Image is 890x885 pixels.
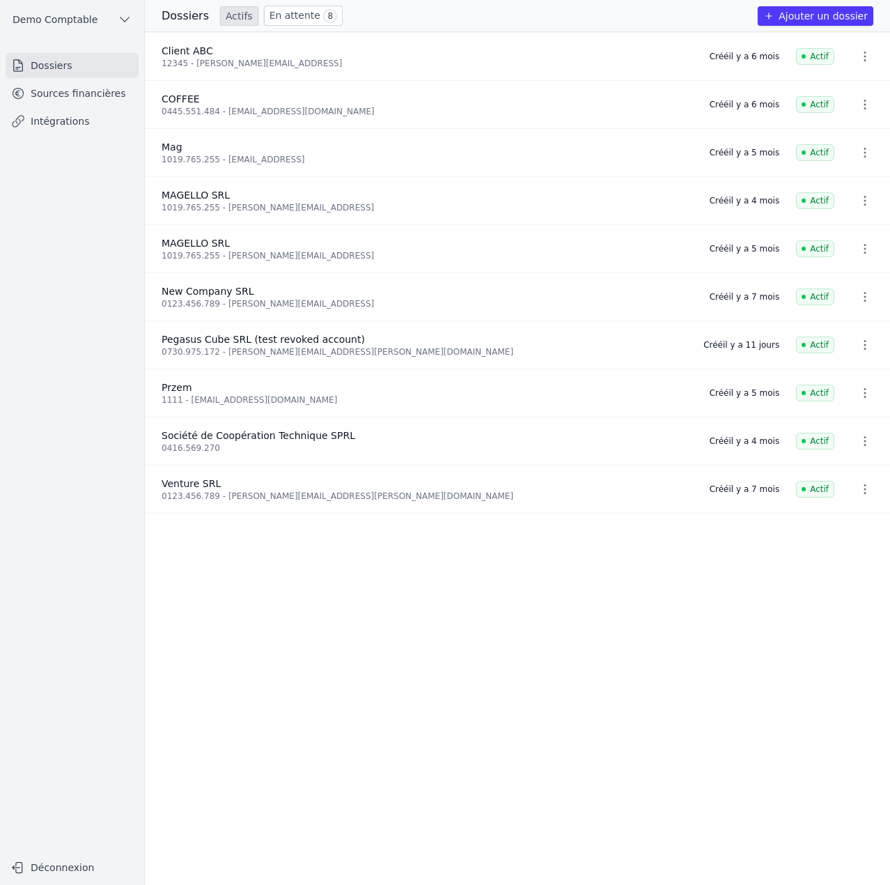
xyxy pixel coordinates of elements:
[220,6,258,26] a: Actifs
[162,154,693,165] div: 1019.765.255 - [EMAIL_ADDRESS]
[13,13,97,26] span: Demo Comptable
[162,430,355,441] span: Société de Coopération Technique SPRL
[162,238,230,249] span: MAGELLO SRL
[162,250,693,261] div: 1019.765.255 - [PERSON_NAME][EMAIL_ADDRESS]
[6,81,139,106] a: Sources financières
[758,6,873,26] button: Ajouter un dossier
[796,192,834,209] span: Actif
[710,436,779,447] div: Créé il y a 4 mois
[162,346,687,357] div: 0730.975.172 - [PERSON_NAME][EMAIL_ADDRESS][PERSON_NAME][DOMAIN_NAME]
[796,481,834,498] span: Actif
[796,433,834,449] span: Actif
[6,856,139,879] button: Déconnexion
[6,109,139,134] a: Intégrations
[162,298,693,309] div: 0123.456.789 - [PERSON_NAME][EMAIL_ADDRESS]
[162,190,230,201] span: MAGELLO SRL
[162,141,182,153] span: Mag
[796,240,834,257] span: Actif
[710,147,779,158] div: Créé il y a 5 mois
[796,337,834,353] span: Actif
[710,291,779,302] div: Créé il y a 7 mois
[162,334,365,345] span: Pegasus Cube SRL (test revoked account)
[162,202,693,213] div: 1019.765.255 - [PERSON_NAME][EMAIL_ADDRESS]
[162,106,693,117] div: 0445.551.484 - [EMAIL_ADDRESS][DOMAIN_NAME]
[162,286,253,297] span: New Company SRL
[162,8,209,24] h3: Dossiers
[796,144,834,161] span: Actif
[162,382,192,393] span: Przem
[162,58,693,69] div: 12345 - [PERSON_NAME][EMAIL_ADDRESS]
[162,478,221,489] span: Venture SRL
[796,288,834,305] span: Actif
[162,93,200,105] span: COFFEE
[796,96,834,113] span: Actif
[162,491,693,502] div: 0123.456.789 - [PERSON_NAME][EMAIL_ADDRESS][PERSON_NAME][DOMAIN_NAME]
[710,51,779,62] div: Créé il y a 6 mois
[323,9,337,23] span: 8
[162,442,693,454] div: 0416.569.270
[710,387,779,399] div: Créé il y a 5 mois
[796,48,834,65] span: Actif
[710,99,779,110] div: Créé il y a 6 mois
[6,8,139,31] button: Demo Comptable
[710,195,779,206] div: Créé il y a 4 mois
[703,339,779,351] div: Créé il y a 11 jours
[162,45,213,56] span: Client ABC
[6,53,139,78] a: Dossiers
[796,385,834,401] span: Actif
[710,243,779,254] div: Créé il y a 5 mois
[264,6,343,26] a: En attente 8
[162,394,693,406] div: 1111 - [EMAIL_ADDRESS][DOMAIN_NAME]
[710,484,779,495] div: Créé il y a 7 mois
